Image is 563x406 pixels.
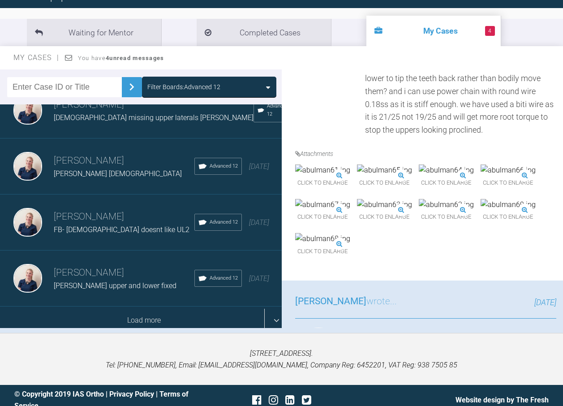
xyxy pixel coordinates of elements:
span: Click to enlarge [295,176,350,190]
span: Click to enlarge [481,176,536,190]
span: Advanced 12 [267,102,290,118]
strong: 4 unread messages [106,55,164,61]
span: Click to enlarge [295,210,350,224]
span: [PERSON_NAME] upper and lower fixed [54,281,176,290]
span: My Cases [13,53,60,62]
p: [STREET_ADDRESS]. Tel: [PHONE_NUMBER], Email: [EMAIL_ADDRESS][DOMAIN_NAME], Company Reg: 6452201,... [14,348,549,371]
span: Click to enlarge [357,210,412,224]
h3: [PERSON_NAME] [54,153,194,168]
img: abulman62.jpg [419,199,474,211]
img: Olivia Nixon [13,208,42,237]
div: Filter Boards: Advanced 12 [147,82,220,92]
span: [DEMOGRAPHIC_DATA] missing upper laterals [PERSON_NAME] [54,113,254,122]
img: abulman67.jpg [295,199,350,211]
a: Privacy Policy [109,390,154,398]
img: Olivia Nixon [13,152,42,181]
span: [DATE] [534,298,556,307]
img: abulman69.jpg [481,199,536,211]
span: [DATE] [249,218,269,227]
img: Olivia Nixon [13,96,42,125]
span: Click to enlarge [357,176,412,190]
h3: [PERSON_NAME] [54,265,194,281]
input: Enter Case ID or Title [7,77,122,97]
h3: [PERSON_NAME] [54,97,254,112]
img: abulman64.jpg [419,164,474,176]
span: You have [78,55,164,61]
a: Website design by The Fresh [456,396,549,404]
span: 4 [485,26,495,36]
img: abulman66.jpg [481,164,536,176]
h4: Attachments [295,149,557,159]
span: Advanced 12 [210,274,238,282]
span: Advanced 12 [210,162,238,170]
li: Waiting for Mentor [27,19,161,46]
img: chevronRight.28bd32b0.svg [125,80,139,94]
img: Ross Hobson [295,328,342,374]
div: upper 2125 biti lower 0.18 ss with power chain 6-6, ive kept right and left long ties 6543 ive co... [365,21,557,137]
span: Click to enlarge [419,176,474,190]
img: abulman63.jpg [357,199,412,211]
span: [DATE] [249,162,269,171]
img: abulman61.jpg [295,164,350,176]
img: abulman68.jpg [295,233,350,245]
li: My Cases [366,16,501,46]
h3: wrote... [295,294,397,309]
span: Click to enlarge [419,210,474,224]
h3: [PERSON_NAME] [54,209,194,225]
span: [PERSON_NAME] [DEMOGRAPHIC_DATA] [54,169,182,178]
span: Click to enlarge [481,210,536,224]
li: Completed Cases [197,19,331,46]
span: [DATE] [249,274,269,283]
span: [PERSON_NAME] [295,296,366,307]
span: Advanced 12 [210,218,238,226]
span: FB- [DEMOGRAPHIC_DATA] doesnt like UL2 [54,225,189,234]
img: Olivia Nixon [13,264,42,293]
span: Click to enlarge [295,245,350,259]
div: 21x25 BTi upp to toruqe uppers (the look proclined) PC under upp a/w cont Cl III elastics IPR in ... [365,328,557,378]
img: abulman65.jpg [357,164,412,176]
